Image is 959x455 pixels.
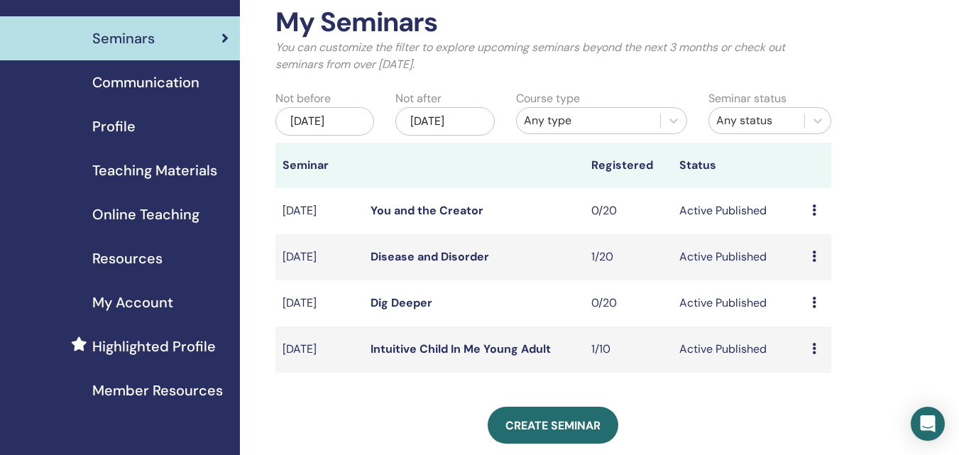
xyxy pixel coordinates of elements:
[275,6,831,39] h2: My Seminars
[488,407,618,444] a: Create seminar
[275,280,363,327] td: [DATE]
[672,143,804,188] th: Status
[92,248,163,269] span: Resources
[92,72,199,93] span: Communication
[275,107,374,136] div: [DATE]
[371,295,432,310] a: Dig Deeper
[516,90,580,107] label: Course type
[584,280,672,327] td: 0/20
[672,327,804,373] td: Active Published
[92,160,217,181] span: Teaching Materials
[395,90,442,107] label: Not after
[584,234,672,280] td: 1/20
[716,112,797,129] div: Any status
[275,188,363,234] td: [DATE]
[275,234,363,280] td: [DATE]
[92,28,155,49] span: Seminars
[275,327,363,373] td: [DATE]
[672,234,804,280] td: Active Published
[584,143,672,188] th: Registered
[275,39,831,73] p: You can customize the filter to explore upcoming seminars beyond the next 3 months or check out s...
[505,418,601,433] span: Create seminar
[92,380,223,401] span: Member Resources
[371,203,483,218] a: You and the Creator
[371,249,489,264] a: Disease and Disorder
[672,188,804,234] td: Active Published
[911,407,945,441] div: Open Intercom Messenger
[92,116,136,137] span: Profile
[708,90,787,107] label: Seminar status
[275,90,331,107] label: Not before
[371,341,551,356] a: Intuitive Child In Me Young Adult
[584,188,672,234] td: 0/20
[584,327,672,373] td: 1/10
[524,112,653,129] div: Any type
[275,143,363,188] th: Seminar
[672,280,804,327] td: Active Published
[395,107,494,136] div: [DATE]
[92,292,173,313] span: My Account
[92,204,199,225] span: Online Teaching
[92,336,216,357] span: Highlighted Profile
